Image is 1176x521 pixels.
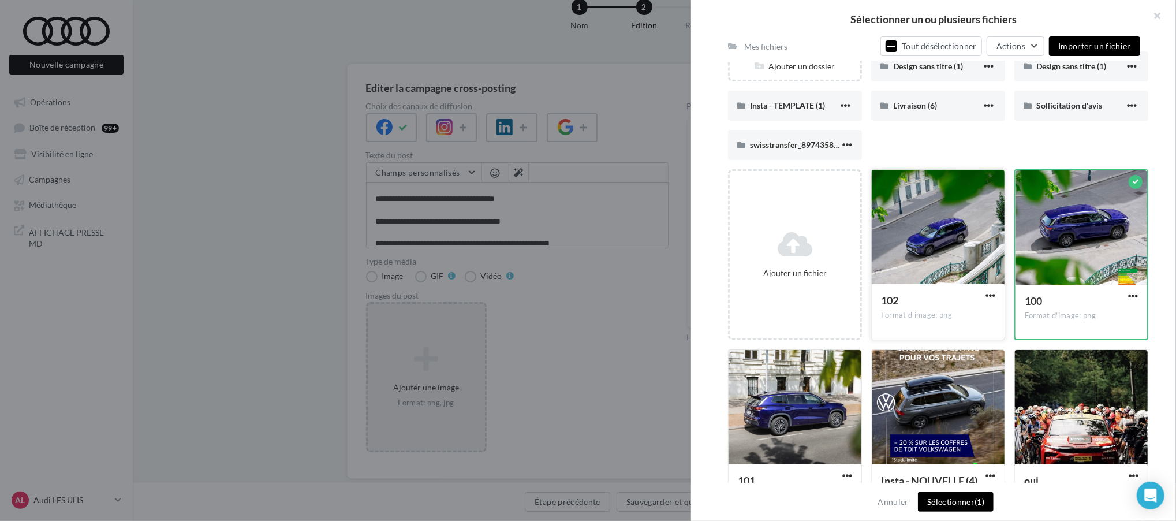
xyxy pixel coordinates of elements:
[918,492,994,512] button: Sélectionner(1)
[734,267,856,279] div: Ajouter un fichier
[730,61,860,72] div: Ajouter un dossier
[1058,41,1131,51] span: Importer un fichier
[881,310,995,321] div: Format d'image: png
[1024,474,1039,487] span: oui
[873,495,913,509] button: Annuler
[710,14,1158,24] h2: Sélectionner un ou plusieurs fichiers
[1025,311,1138,321] div: Format d'image: png
[1036,61,1106,71] span: Design sans titre (1)
[881,294,898,307] span: 102
[738,474,755,487] span: 101
[880,36,982,56] button: Tout désélectionner
[750,140,956,150] span: swisstransfer_8974358b-caa4-4894-9ad3-cd76bbce0dc9
[1049,36,1140,56] button: Importer un fichier
[975,497,984,507] span: (1)
[744,41,787,53] div: Mes fichiers
[893,101,937,110] span: Livraison (6)
[1036,101,1102,110] span: Sollicitation d'avis
[750,101,825,110] span: Insta - TEMPLATE (1)
[996,41,1025,51] span: Actions
[881,474,977,487] span: Insta - NOUVELLE (4)
[893,61,963,71] span: Design sans titre (1)
[1137,482,1164,509] div: Open Intercom Messenger
[1025,295,1042,307] span: 100
[987,36,1044,56] button: Actions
